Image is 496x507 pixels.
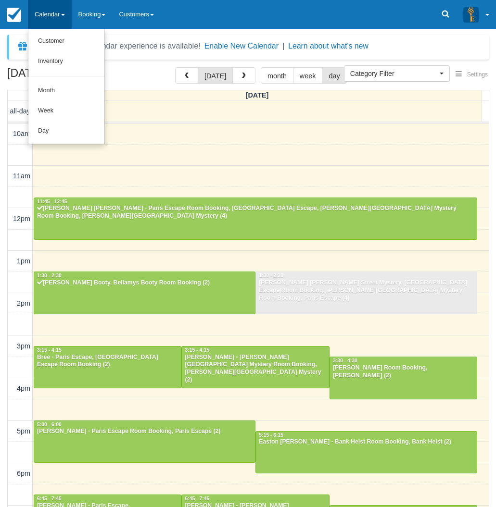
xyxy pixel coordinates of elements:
[17,427,30,435] span: 5pm
[258,438,474,446] div: Easton [PERSON_NAME] - Bank Heist Room Booking, Bank Heist (2)
[37,205,474,220] div: [PERSON_NAME] [PERSON_NAME] - Paris Escape Room Booking, [GEOGRAPHIC_DATA] Escape, [PERSON_NAME][...
[34,272,255,314] a: 1:30 - 2:30[PERSON_NAME] Booty, Bellamys Booty Room Booking (2)
[181,346,329,388] a: 3:15 - 4:15[PERSON_NAME] - [PERSON_NAME][GEOGRAPHIC_DATA] Mystery Room Booking, [PERSON_NAME][GEO...
[185,347,209,353] span: 3:15 - 4:15
[13,130,30,137] span: 10am
[32,40,201,52] div: A new Booking Calendar experience is available!
[28,31,104,51] a: Customer
[204,41,279,51] button: Enable New Calendar
[255,431,477,473] a: 5:15 - 6:15Easton [PERSON_NAME] - Bank Heist Room Booking, Bank Heist (2)
[28,51,104,72] a: Inventory
[282,42,284,50] span: |
[37,354,178,369] div: Bree - Paris Escape, [GEOGRAPHIC_DATA] Escape Room Booking (2)
[13,172,30,180] span: 11am
[37,428,253,435] div: [PERSON_NAME] - Paris Escape Room Booking, Paris Escape (2)
[37,347,62,353] span: 3:15 - 4:15
[37,273,62,278] span: 1:30 - 2:30
[17,470,30,477] span: 6pm
[34,420,255,463] a: 5:00 - 6:00[PERSON_NAME] - Paris Escape Room Booking, Paris Escape (2)
[37,422,62,427] span: 5:00 - 6:00
[17,299,30,307] span: 2pm
[293,67,323,84] button: week
[259,433,283,438] span: 5:15 - 6:15
[13,215,30,223] span: 12pm
[344,65,450,82] button: Category Filter
[255,272,477,314] a: 1:30 - 2:30[PERSON_NAME] [PERSON_NAME] Street Mystery, [GEOGRAPHIC_DATA] Escape Room Booking, [PE...
[322,67,346,84] button: day
[198,67,233,84] button: [DATE]
[330,357,477,399] a: 3:30 - 4:30[PERSON_NAME] Room Booking, [PERSON_NAME] (2)
[259,273,283,278] span: 1:30 - 2:30
[7,8,21,22] img: checkfront-main-nav-mini-logo.png
[34,346,181,388] a: 3:15 - 4:15Bree - Paris Escape, [GEOGRAPHIC_DATA] Escape Room Booking (2)
[17,342,30,350] span: 3pm
[463,7,479,22] img: A3
[450,68,494,82] button: Settings
[37,496,62,501] span: 6:45 - 7:45
[37,279,253,287] div: [PERSON_NAME] Booty, Bellamys Booty Room Booking (2)
[17,384,30,392] span: 4pm
[246,91,269,99] span: [DATE]
[7,67,129,85] h2: [DATE]
[10,107,30,115] span: all-day
[28,29,105,144] ul: Calendar
[28,81,104,101] a: Month
[333,358,357,363] span: 3:30 - 4:30
[17,257,30,265] span: 1pm
[261,67,293,84] button: month
[28,101,104,121] a: Week
[350,69,437,78] span: Category Filter
[288,42,369,50] a: Learn about what's new
[184,354,326,384] div: [PERSON_NAME] - [PERSON_NAME][GEOGRAPHIC_DATA] Mystery Room Booking, [PERSON_NAME][GEOGRAPHIC_DAT...
[332,364,474,380] div: [PERSON_NAME] Room Booking, [PERSON_NAME] (2)
[185,496,209,501] span: 6:45 - 7:45
[467,71,488,78] span: Settings
[258,279,474,302] div: [PERSON_NAME] [PERSON_NAME] Street Mystery, [GEOGRAPHIC_DATA] Escape Room Booking, [PERSON_NAME][...
[28,121,104,141] a: Day
[37,199,67,204] span: 11:45 - 12:45
[34,198,477,240] a: 11:45 - 12:45[PERSON_NAME] [PERSON_NAME] - Paris Escape Room Booking, [GEOGRAPHIC_DATA] Escape, [...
